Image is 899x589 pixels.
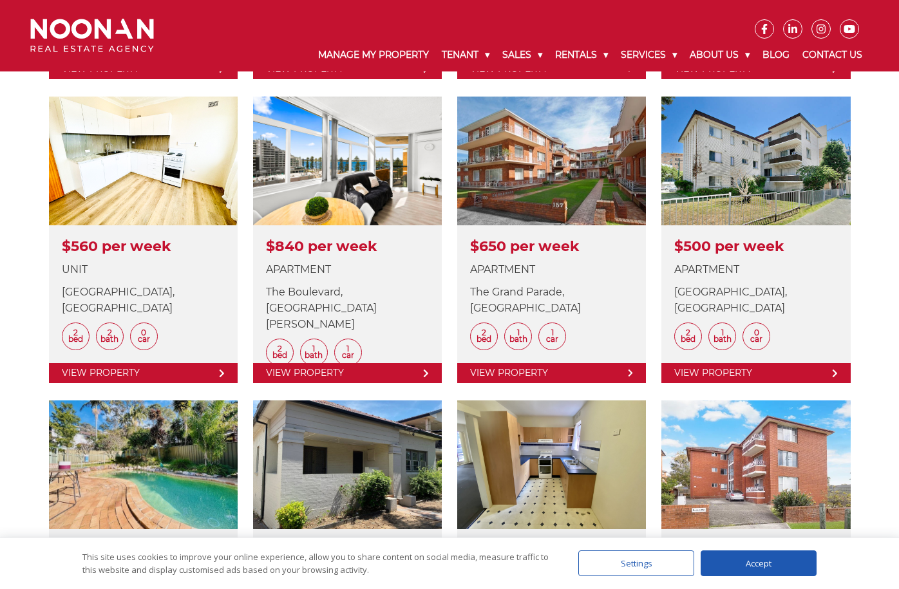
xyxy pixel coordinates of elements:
div: Accept [701,550,817,576]
a: Sales [496,39,549,71]
img: Noonan Real Estate Agency [30,19,154,53]
a: Services [614,39,683,71]
div: This site uses cookies to improve your online experience, allow you to share content on social me... [82,550,553,576]
a: Tenant [435,39,496,71]
a: About Us [683,39,756,71]
a: Blog [756,39,796,71]
div: Settings [578,550,694,576]
a: Contact Us [796,39,869,71]
a: Manage My Property [312,39,435,71]
a: Rentals [549,39,614,71]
